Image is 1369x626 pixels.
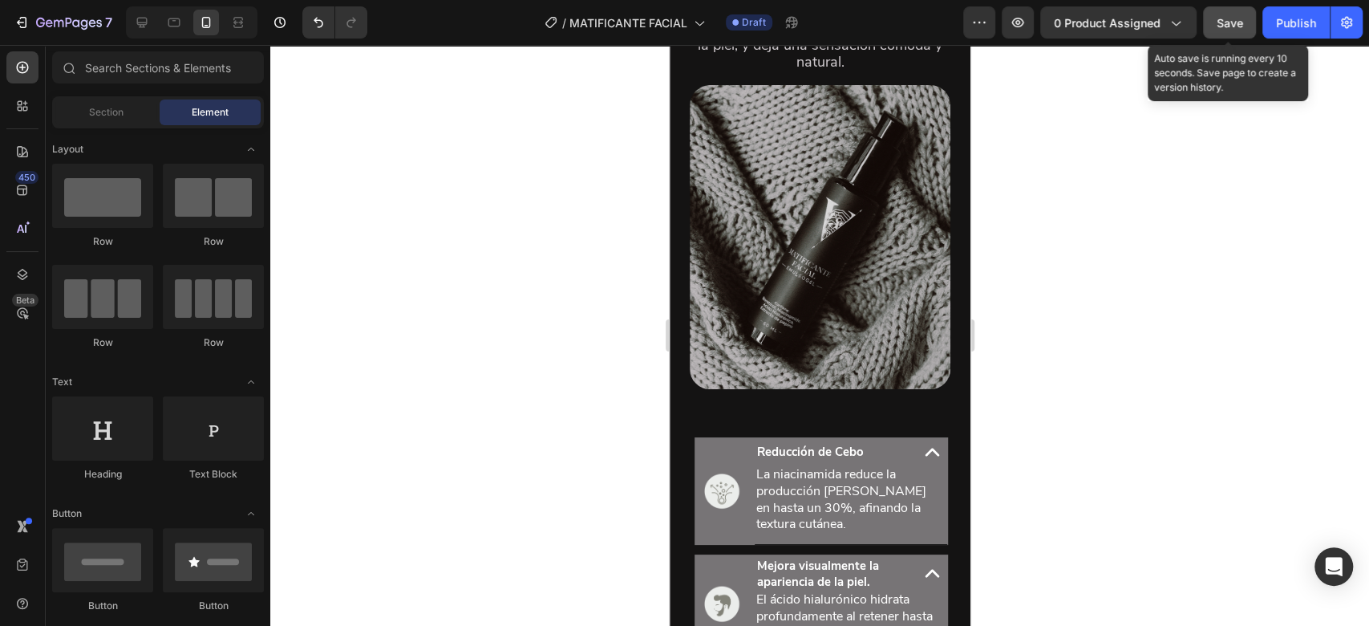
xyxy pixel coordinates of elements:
div: Undo/Redo [302,6,367,39]
span: Toggle open [238,501,264,526]
span: Layout [52,142,83,156]
button: Publish [1262,6,1330,39]
div: Row [163,234,264,249]
input: Search Sections & Elements [52,51,264,83]
span: Toggle open [238,369,264,395]
div: Button [163,599,264,613]
span: Element [192,105,229,120]
button: 7 [6,6,119,39]
button: 0 product assigned [1040,6,1197,39]
span: Button [52,506,82,521]
div: Row [52,335,153,350]
span: Save [1217,16,1243,30]
div: Button [52,599,153,613]
div: Text Block [163,467,264,482]
span: Toggle open [238,136,264,162]
div: Open Intercom Messenger [1314,547,1353,586]
span: Draft [742,15,766,30]
div: Beta [12,294,38,307]
span: / [562,14,566,31]
button: Save [1203,6,1256,39]
div: 450 [15,171,38,184]
h2: El ácido hialurónico hidrata profundamente al retener hasta 1000 veces su peso en agua. [85,544,267,597]
div: Row [52,234,153,249]
p: 7 [105,13,112,32]
span: MATIFICANTE FACIAL [569,14,687,31]
iframe: Design area [670,45,970,626]
div: Publish [1276,14,1316,31]
span: Text [52,375,72,389]
div: Heading [52,467,153,482]
span: 0 product assigned [1054,14,1160,31]
span: Section [89,105,124,120]
div: Row [163,335,264,350]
